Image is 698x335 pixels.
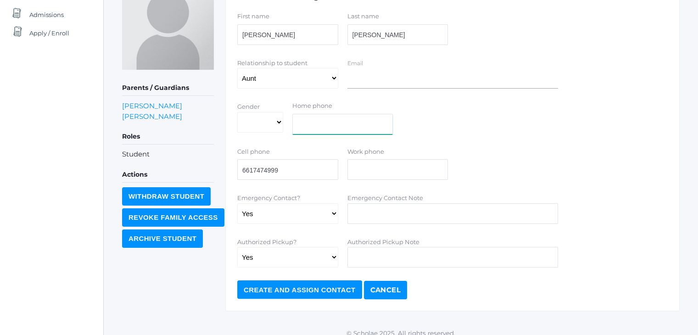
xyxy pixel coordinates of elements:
input: Revoke Family Access [122,208,224,227]
a: [PERSON_NAME] [122,100,182,111]
label: First name [237,12,338,21]
input: Archive Student [122,229,203,248]
input: Withdraw Student [122,187,211,206]
label: Cell phone [237,147,338,156]
label: Authorized Pickup Note [347,238,419,246]
h5: Roles [122,129,214,145]
label: Home phone [292,101,393,111]
span: Admissions [29,6,64,24]
a: [PERSON_NAME] [122,111,182,122]
input: Create and Assign Contact [237,280,362,299]
label: Relationship to student [237,59,307,67]
label: Work phone [347,147,448,156]
li: Student [122,149,214,160]
label: Email [347,60,363,67]
span: Apply / Enroll [29,24,69,42]
a: Cancel [364,281,407,299]
label: Gender [237,103,260,110]
label: Last name [347,12,448,21]
h5: Actions [122,167,214,183]
label: Emergency Contact? [237,194,300,201]
label: Emergency Contact Note [347,194,423,201]
label: Authorized Pickup? [237,238,296,246]
h5: Parents / Guardians [122,80,214,96]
